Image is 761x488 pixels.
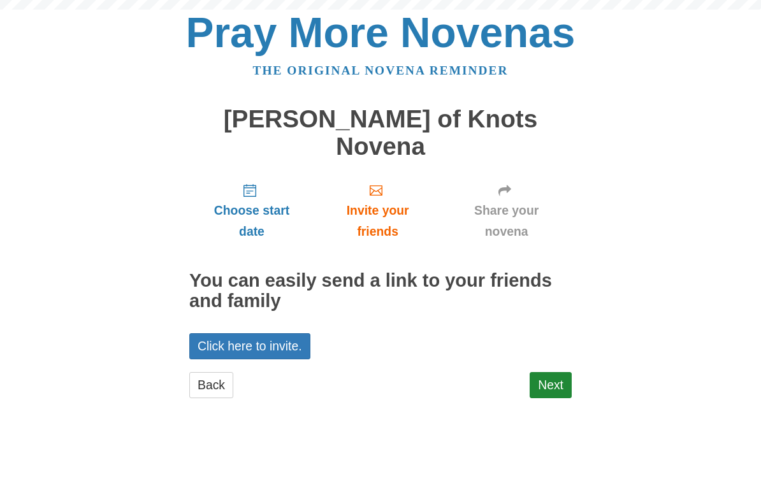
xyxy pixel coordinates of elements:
[530,372,572,398] a: Next
[189,372,233,398] a: Back
[454,200,559,242] span: Share your novena
[189,173,314,248] a: Choose start date
[189,271,572,312] h2: You can easily send a link to your friends and family
[202,200,301,242] span: Choose start date
[189,333,310,359] a: Click here to invite.
[253,64,509,77] a: The original novena reminder
[186,9,576,56] a: Pray More Novenas
[327,200,428,242] span: Invite your friends
[441,173,572,248] a: Share your novena
[314,173,441,248] a: Invite your friends
[189,106,572,160] h1: [PERSON_NAME] of Knots Novena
